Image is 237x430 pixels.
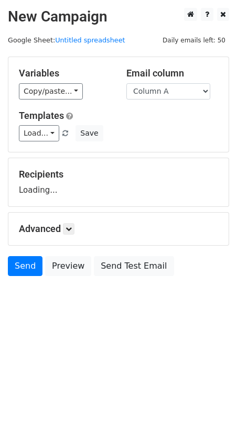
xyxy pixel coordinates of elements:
[55,36,125,44] a: Untitled spreadsheet
[19,169,218,196] div: Loading...
[19,68,111,79] h5: Variables
[45,256,91,276] a: Preview
[126,68,218,79] h5: Email column
[19,110,64,121] a: Templates
[19,83,83,100] a: Copy/paste...
[19,125,59,141] a: Load...
[159,35,229,46] span: Daily emails left: 50
[8,256,42,276] a: Send
[159,36,229,44] a: Daily emails left: 50
[94,256,174,276] a: Send Test Email
[76,125,103,141] button: Save
[19,169,218,180] h5: Recipients
[8,8,229,26] h2: New Campaign
[19,223,218,235] h5: Advanced
[8,36,125,44] small: Google Sheet:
